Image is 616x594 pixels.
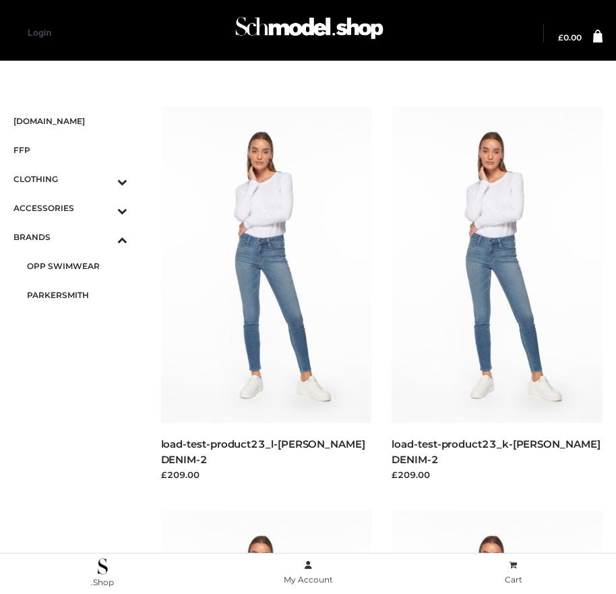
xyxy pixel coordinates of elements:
[13,107,127,136] a: [DOMAIN_NAME]
[558,34,582,42] a: £0.00
[392,438,600,466] a: load-test-product23_k-[PERSON_NAME] DENIM-2
[13,171,127,187] span: CLOTHING
[27,258,127,274] span: OPP SWIMWEAR
[27,287,127,303] span: PARKERSMITH
[558,32,582,42] bdi: 0.00
[27,251,127,280] a: OPP SWIMWEAR
[27,280,127,309] a: PARKERSMITH
[161,438,365,466] a: load-test-product23_l-[PERSON_NAME] DENIM-2
[13,136,127,165] a: FFP
[505,574,522,585] span: Cart
[410,558,616,588] a: Cart
[80,222,127,251] button: Toggle Submenu
[229,11,387,55] a: Schmodel Admin 964
[161,468,372,481] div: £209.00
[91,577,114,587] span: .Shop
[13,229,127,245] span: BRANDS
[13,142,127,158] span: FFP
[206,558,411,588] a: My Account
[98,558,108,574] img: .Shop
[392,468,603,481] div: £209.00
[80,165,127,194] button: Toggle Submenu
[284,574,333,585] span: My Account
[232,7,387,55] img: Schmodel Admin 964
[13,200,127,216] span: ACCESSORIES
[13,222,127,251] a: BRANDSToggle Submenu
[28,28,51,38] a: Login
[13,113,127,129] span: [DOMAIN_NAME]
[13,165,127,194] a: CLOTHINGToggle Submenu
[13,194,127,222] a: ACCESSORIESToggle Submenu
[558,32,563,42] span: £
[80,194,127,222] button: Toggle Submenu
